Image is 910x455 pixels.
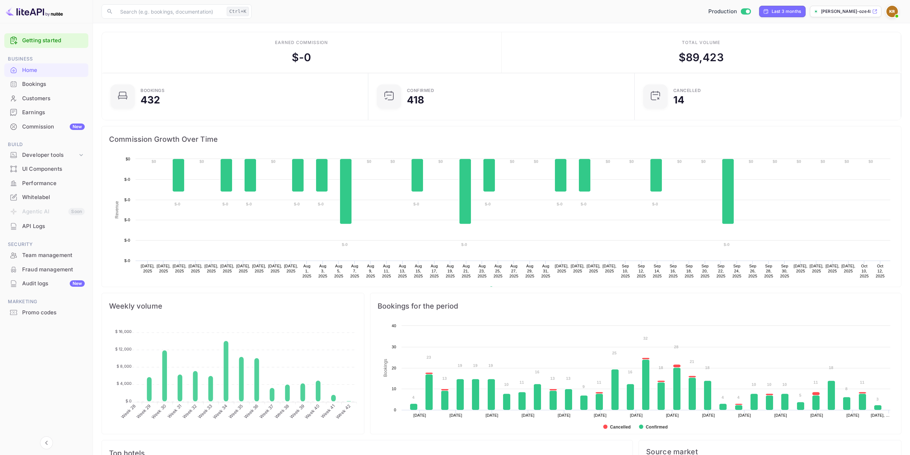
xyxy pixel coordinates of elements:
text: $0 [367,159,372,164]
a: Whitelabel [4,190,88,204]
tspan: $ 8,000 [117,364,132,369]
text: Sep 28, 2025 [764,264,773,278]
div: API Logs [22,222,85,231]
text: Aug 31, 2025 [541,264,550,278]
div: Developer tools [4,149,88,161]
tspan: Week 30 [151,403,167,420]
text: $0 [152,159,156,164]
div: Audit logsNew [4,277,88,291]
text: [DATE], 2025 [268,264,282,273]
tspan: $ 12,000 [115,347,132,352]
text: 11 [597,380,601,384]
text: [DATE], 2025 [826,264,840,273]
tspan: Week 34 [212,403,229,420]
div: Developer tools [22,151,78,159]
tspan: Week 29 [136,403,152,420]
text: $0 [629,159,634,164]
text: Sep 26, 2025 [748,264,757,278]
text: $-0 [581,202,586,206]
text: [DATE] [846,413,859,417]
text: 23 [427,355,431,359]
div: New [70,280,85,287]
text: 10 [767,382,772,387]
text: $0 [677,159,682,164]
tspan: $ 16,000 [115,329,132,334]
tspan: Week 35 [227,403,244,420]
div: Switch to Sandbox mode [705,8,754,16]
text: [DATE] [702,413,715,417]
div: Earnings [4,106,88,120]
text: Oct 10, 2025 [860,264,869,278]
text: [DATE] [774,413,787,417]
img: LiteAPI logo [6,6,63,17]
text: $0 [701,159,706,164]
span: Marketing [4,298,88,306]
a: Promo codes [4,306,88,319]
tspan: Week 40 [304,403,321,420]
div: Bookings [4,77,88,91]
text: 20 [392,366,396,370]
text: $0 [606,159,610,164]
a: UI Components [4,162,88,175]
text: Bookings [383,359,388,377]
text: $0 [821,159,825,164]
text: [DATE], 2025 [571,264,585,273]
div: Commission [22,123,85,131]
tspan: Week 38 [274,403,290,420]
div: Promo codes [22,309,85,317]
text: 4 [722,395,724,400]
span: Weekly volume [109,300,357,312]
text: $-0 [461,242,467,247]
text: Sep 18, 2025 [685,264,694,278]
text: [DATE] [486,413,498,417]
div: Earnings [22,108,85,117]
text: 16 [628,370,633,374]
div: Team management [22,251,85,260]
div: UI Components [22,165,85,173]
div: Ctrl+K [227,7,249,16]
tspan: Week 33 [197,403,213,420]
text: [DATE] [558,413,571,417]
span: Commission Growth Over Time [109,134,894,145]
text: [DATE] [666,413,679,417]
span: Production [708,8,737,16]
div: Audit logs [22,280,85,288]
text: Sep 14, 2025 [653,264,662,278]
text: $0 [749,159,753,164]
div: API Logs [4,219,88,233]
text: 16 [535,370,540,374]
text: Sep 30, 2025 [780,264,789,278]
text: Aug 23, 2025 [478,264,487,278]
text: 9 [582,384,585,389]
div: CANCELLED [673,88,701,93]
text: [DATE], 2025 [810,264,823,273]
text: [DATE], 2025 [205,264,218,273]
text: [DATE], 2025 [220,264,234,273]
text: $0 [845,159,849,164]
text: 8 [845,387,847,391]
text: 19 [458,363,462,368]
text: Aug 7, 2025 [350,264,359,278]
text: $-0 [246,202,252,206]
div: $ 89,423 [679,49,724,66]
text: $0 [797,159,801,164]
text: 11 [860,380,865,384]
button: Collapse navigation [40,436,53,449]
text: [DATE], 2025 [157,264,171,273]
text: 18 [705,366,710,370]
text: $-0 [294,202,300,206]
text: Aug 1, 2025 [302,264,311,278]
text: 3 [876,397,879,401]
div: Whitelabel [22,193,85,202]
div: Performance [4,176,88,190]
a: Getting started [22,37,85,45]
text: $-0 [124,238,130,242]
div: Last 3 months [772,8,801,15]
input: Search (e.g. bookings, documentation) [116,4,224,19]
text: $-0 [413,202,419,206]
text: Sep 16, 2025 [669,264,678,278]
text: [DATE] [594,413,607,417]
text: 32 [643,336,648,340]
text: $-0 [318,202,324,206]
text: Aug 29, 2025 [525,264,534,278]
